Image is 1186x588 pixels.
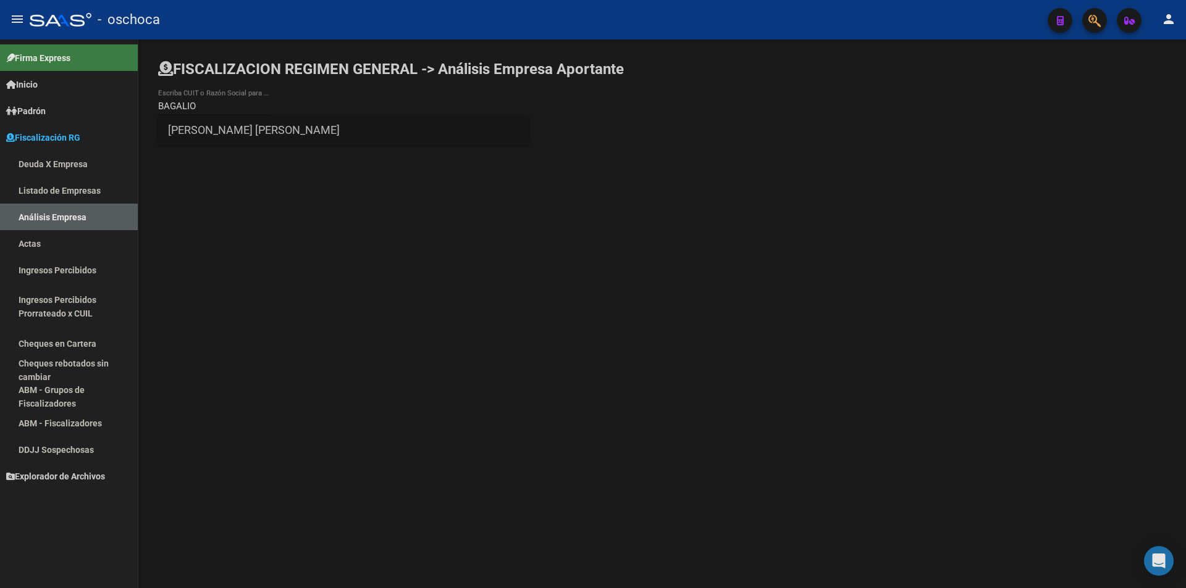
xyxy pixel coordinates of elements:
mat-icon: person [1161,12,1176,27]
span: Firma Express [6,51,70,65]
span: Fiscalización RG [6,131,80,144]
span: Padrón [6,104,46,118]
div: Open Intercom Messenger [1144,546,1174,576]
span: - oschoca [98,6,160,33]
span: Explorador de Archivos [6,470,105,483]
h1: FISCALIZACION REGIMEN GENERAL -> Análisis Empresa Aportante [158,59,624,79]
span: [PERSON_NAME] [PERSON_NAME] [168,115,519,145]
span: Inicio [6,78,38,91]
mat-icon: menu [10,12,25,27]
